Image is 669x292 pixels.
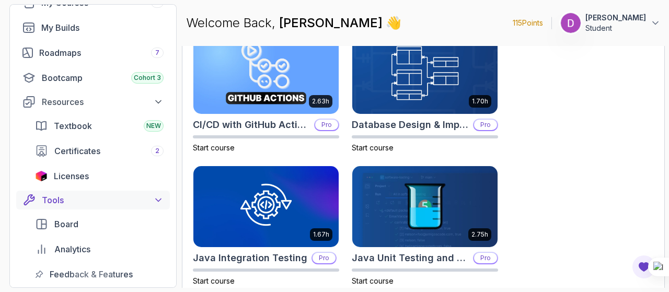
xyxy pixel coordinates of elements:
img: CI/CD with GitHub Actions card [193,32,339,114]
img: Java Unit Testing and TDD card [352,166,498,248]
p: [PERSON_NAME] [585,13,646,23]
h2: Java Integration Testing [193,251,307,265]
div: Tools [42,194,164,206]
h2: Database Design & Implementation [352,118,469,132]
p: 2.75h [471,230,488,239]
button: Tools [16,191,170,209]
p: Pro [474,120,497,130]
p: Pro [315,120,338,130]
span: Start course [193,143,235,152]
span: Licenses [54,170,89,182]
p: Pro [313,253,336,263]
span: Feedback & Features [50,268,133,281]
h2: CI/CD with GitHub Actions [193,118,310,132]
img: Database Design & Implementation card [352,32,498,114]
span: 👋 [386,15,401,31]
p: 2.63h [312,97,329,106]
a: builds [16,17,170,38]
span: Certificates [54,145,100,157]
span: 7 [155,49,159,57]
span: NEW [146,122,161,130]
p: 1.70h [472,97,488,106]
a: bootcamp [16,67,170,88]
img: jetbrains icon [35,171,48,181]
span: Start course [193,276,235,285]
p: 1.67h [313,230,329,239]
div: Resources [42,96,164,108]
span: Cohort 3 [134,74,161,82]
h2: Java Unit Testing and TDD [352,251,469,265]
div: My Builds [41,21,164,34]
span: 2 [155,147,159,155]
span: Analytics [54,243,90,255]
a: Java Integration Testing card1.67hJava Integration TestingProStart course [193,166,339,287]
p: Student [585,23,646,33]
p: Welcome Back, [186,15,401,31]
a: CI/CD with GitHub Actions card2.63hCI/CD with GitHub ActionsProStart course [193,32,339,153]
button: user profile image[PERSON_NAME]Student [560,13,661,33]
span: [PERSON_NAME] [279,15,386,30]
a: roadmaps [16,42,170,63]
a: feedback [29,264,170,285]
img: Java Integration Testing card [193,166,339,248]
button: Resources [16,92,170,111]
img: user profile image [561,13,581,33]
span: Textbook [54,120,92,132]
div: Roadmaps [39,46,164,59]
span: Start course [352,143,394,152]
a: analytics [29,239,170,260]
a: board [29,214,170,235]
a: licenses [29,166,170,186]
p: Pro [474,253,497,263]
button: Open Feedback Button [631,254,656,279]
a: Database Design & Implementation card1.70hDatabase Design & ImplementationProStart course [352,32,498,153]
a: textbook [29,115,170,136]
span: Start course [352,276,394,285]
a: Java Unit Testing and TDD card2.75hJava Unit Testing and TDDProStart course [352,166,498,287]
span: Board [54,218,78,230]
div: Bootcamp [42,72,164,84]
p: 115 Points [513,18,543,28]
a: certificates [29,141,170,161]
